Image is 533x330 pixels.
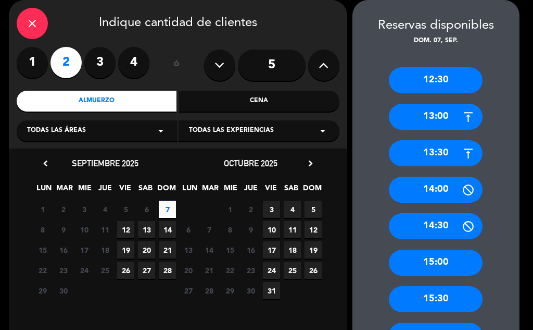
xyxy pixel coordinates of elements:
span: 22 [34,262,51,279]
span: 15 [34,241,51,259]
span: 12 [304,221,322,238]
span: 21 [200,262,218,279]
span: 14 [159,221,176,238]
i: arrow_drop_down [155,125,167,137]
span: DOM [303,182,320,199]
span: 23 [242,262,259,279]
i: chevron_right [305,158,316,169]
span: 25 [284,262,301,279]
span: 30 [242,282,259,299]
div: 14:00 [389,177,483,203]
span: 1 [34,201,51,218]
span: 13 [180,241,197,259]
span: 18 [284,241,301,259]
span: MIE [222,182,239,199]
span: 28 [200,282,218,299]
div: Almuerzo [17,91,177,112]
div: 13:30 [389,140,483,166]
span: 9 [55,221,72,238]
span: 16 [242,241,259,259]
span: 18 [96,241,113,259]
span: 8 [221,221,238,238]
div: 15:30 [389,286,483,312]
span: 19 [117,241,134,259]
span: octubre 2025 [224,158,277,168]
span: 6 [138,201,155,218]
div: 12:30 [389,67,483,93]
span: 22 [221,262,238,279]
span: 1 [221,201,238,218]
span: Todas las áreas [27,126,86,136]
label: 4 [118,47,149,78]
label: 3 [84,47,116,78]
span: 20 [180,262,197,279]
span: DOM [157,182,174,199]
span: 7 [200,221,218,238]
i: chevron_left [40,158,51,169]
span: 19 [304,241,322,259]
span: MAR [201,182,219,199]
span: LUN [181,182,198,199]
span: 17 [75,241,93,259]
span: 14 [200,241,218,259]
span: 13 [138,221,155,238]
span: 3 [75,201,93,218]
span: 29 [34,282,51,299]
span: JUE [242,182,259,199]
span: SAB [137,182,154,199]
span: 25 [96,262,113,279]
span: JUE [96,182,113,199]
span: 9 [242,221,259,238]
div: ó [160,47,194,83]
span: 30 [55,282,72,299]
span: 16 [55,241,72,259]
span: 23 [55,262,72,279]
span: 20 [138,241,155,259]
span: 28 [159,262,176,279]
span: MIE [76,182,93,199]
span: 17 [263,241,280,259]
span: 31 [263,282,280,299]
span: SAB [283,182,300,199]
span: 2 [55,201,72,218]
div: 15:00 [389,250,483,276]
span: 29 [221,282,238,299]
div: dom. 07, sep. [352,36,519,46]
i: arrow_drop_down [316,125,329,137]
span: 21 [159,241,176,259]
label: 2 [50,47,82,78]
span: LUN [35,182,53,199]
span: 12 [117,221,134,238]
label: 1 [17,47,48,78]
span: 5 [117,201,134,218]
div: Indique cantidad de clientes [17,8,339,39]
span: VIE [117,182,134,199]
div: Reservas disponibles [352,16,519,36]
span: MAR [56,182,73,199]
span: Todas las experiencias [189,126,274,136]
span: 10 [263,221,280,238]
span: 24 [263,262,280,279]
span: 4 [284,201,301,218]
span: 7 [159,201,176,218]
span: 5 [304,201,322,218]
i: close [26,17,39,30]
span: 26 [304,262,322,279]
span: 2 [242,201,259,218]
div: Cena [179,91,339,112]
span: 24 [75,262,93,279]
span: 27 [180,282,197,299]
span: 27 [138,262,155,279]
span: 6 [180,221,197,238]
span: 15 [221,241,238,259]
span: 4 [96,201,113,218]
div: 14:30 [389,213,483,239]
span: VIE [262,182,280,199]
span: septiembre 2025 [72,158,138,168]
span: 26 [117,262,134,279]
span: 8 [34,221,51,238]
span: 11 [96,221,113,238]
span: 3 [263,201,280,218]
div: 13:00 [389,104,483,130]
span: 11 [284,221,301,238]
